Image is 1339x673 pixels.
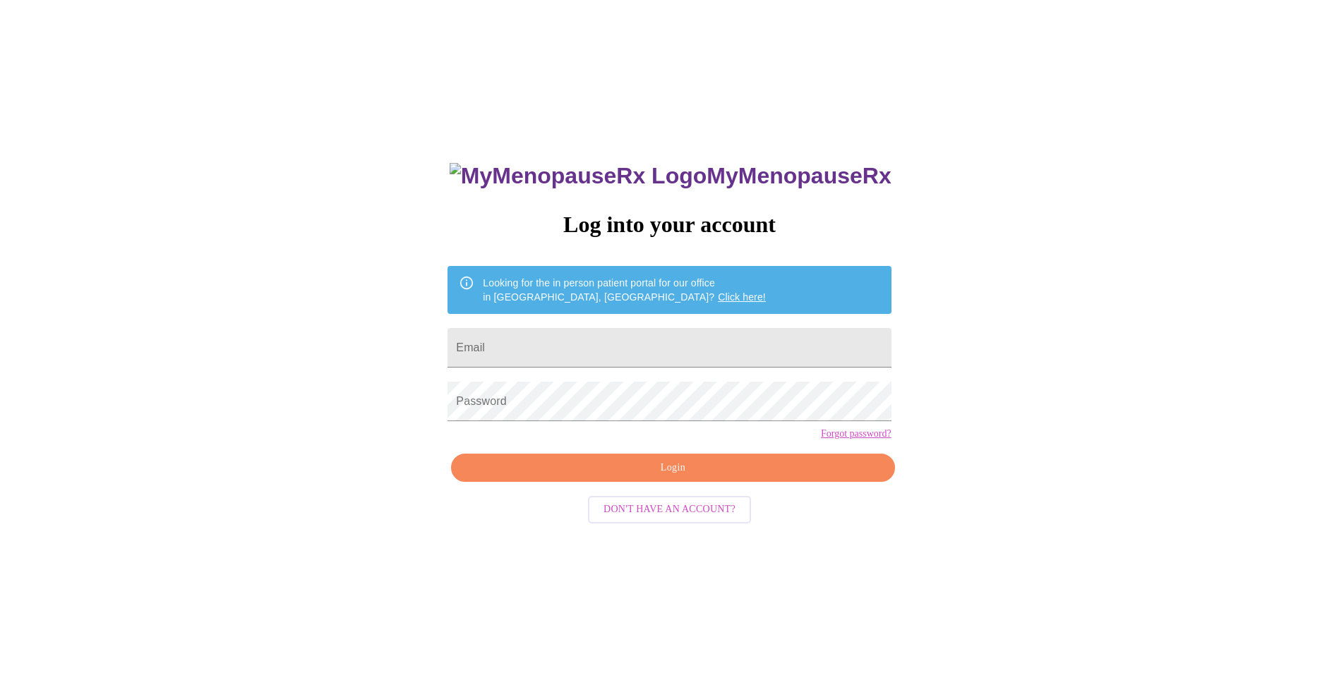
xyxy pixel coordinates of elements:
span: Don't have an account? [604,501,735,519]
button: Login [451,454,894,483]
a: Click here! [718,291,766,303]
a: Don't have an account? [584,502,755,514]
span: Login [467,459,878,477]
img: MyMenopauseRx Logo [450,163,707,189]
div: Looking for the in person patient portal for our office in [GEOGRAPHIC_DATA], [GEOGRAPHIC_DATA]? [483,270,766,310]
a: Forgot password? [821,428,891,439]
h3: MyMenopauseRx [450,163,891,189]
h3: Log into your account [448,212,891,238]
button: Don't have an account? [588,496,751,523]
